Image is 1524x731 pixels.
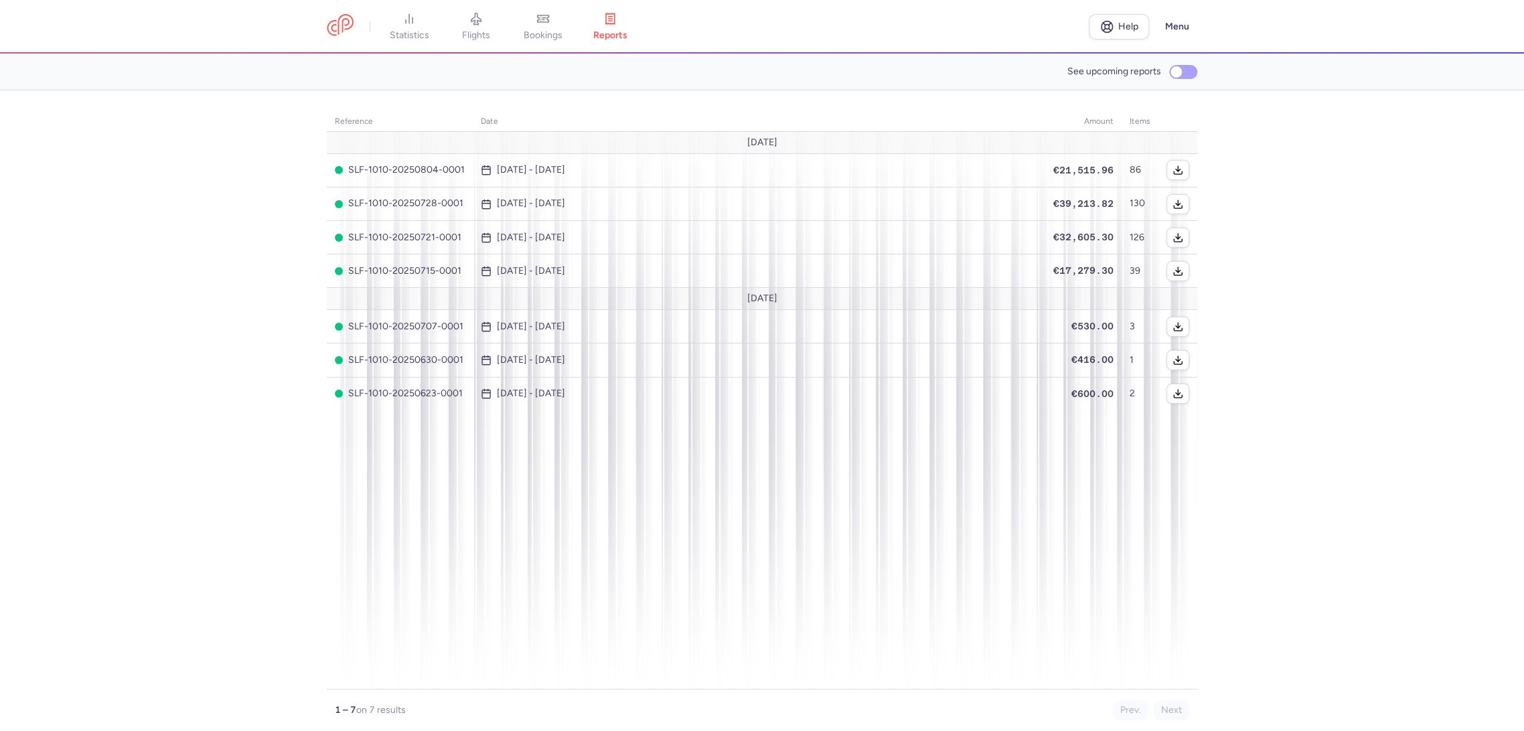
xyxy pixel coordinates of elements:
button: Next [1154,700,1189,720]
span: flights [462,29,490,42]
span: SLF-1010-20250623-0001 [335,388,465,399]
td: 2 [1122,377,1158,410]
a: reports [577,12,643,42]
span: SLF-1010-20250630-0001 [335,355,465,365]
span: SLF-1010-20250721-0001 [335,232,465,243]
td: 86 [1122,153,1158,187]
span: on 7 results [356,704,406,716]
time: [DATE] - [DATE] [497,388,565,399]
td: 1 [1122,343,1158,377]
th: date [473,112,1045,132]
span: [DATE] [747,137,777,148]
td: 130 [1122,187,1158,220]
strong: 1 – 7 [335,704,356,716]
time: [DATE] - [DATE] [497,165,565,175]
a: CitizenPlane red outlined logo [327,14,354,39]
span: €17,279.30 [1053,265,1114,276]
span: SLF-1010-20250728-0001 [335,198,465,209]
span: €416.00 [1071,354,1114,365]
time: [DATE] - [DATE] [497,198,565,209]
span: [DATE] [747,293,777,304]
button: Menu [1157,14,1197,39]
th: items [1122,112,1158,132]
span: SLF-1010-20250804-0001 [335,165,465,175]
time: [DATE] - [DATE] [497,321,565,332]
td: 3 [1122,310,1158,343]
time: [DATE] - [DATE] [497,232,565,243]
time: [DATE] - [DATE] [497,355,565,365]
th: amount [1045,112,1122,132]
span: See upcoming reports [1067,66,1161,77]
span: €600.00 [1071,388,1114,399]
td: 39 [1122,254,1158,288]
span: €32,605.30 [1053,232,1114,242]
span: statistics [390,29,429,42]
span: SLF-1010-20250715-0001 [335,266,465,276]
span: €530.00 [1071,321,1114,331]
span: bookings [524,29,562,42]
th: reference [327,112,473,132]
a: bookings [510,12,577,42]
a: flights [443,12,510,42]
span: €39,213.82 [1053,198,1114,209]
a: statistics [376,12,443,42]
span: reports [593,29,627,42]
td: 126 [1122,221,1158,254]
button: Prev. [1113,700,1148,720]
span: €21,515.96 [1053,165,1114,175]
time: [DATE] - [DATE] [497,266,565,276]
span: Help [1118,21,1138,31]
a: Help [1089,14,1149,39]
span: SLF-1010-20250707-0001 [335,321,465,332]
